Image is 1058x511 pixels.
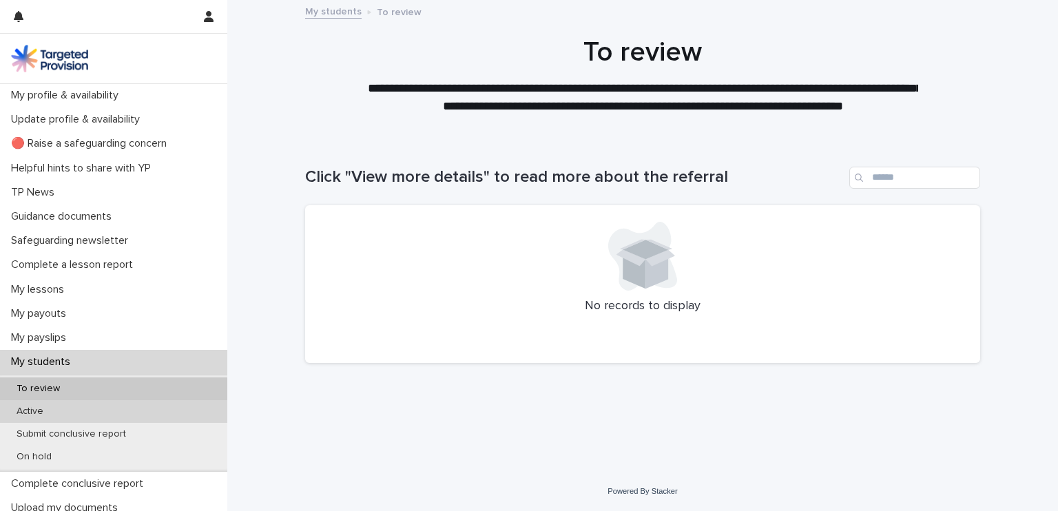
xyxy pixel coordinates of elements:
[849,167,980,189] input: Search
[6,162,162,175] p: Helpful hints to share with YP
[6,234,139,247] p: Safeguarding newsletter
[6,137,178,150] p: 🔴 Raise a safeguarding concern
[6,113,151,126] p: Update profile & availability
[6,210,123,223] p: Guidance documents
[6,186,65,199] p: TP News
[6,355,81,368] p: My students
[6,283,75,296] p: My lessons
[6,428,137,440] p: Submit conclusive report
[6,331,77,344] p: My payslips
[11,45,88,72] img: M5nRWzHhSzIhMunXDL62
[6,89,129,102] p: My profile & availability
[6,477,154,490] p: Complete conclusive report
[608,487,677,495] a: Powered By Stacker
[6,451,63,463] p: On hold
[6,307,77,320] p: My payouts
[305,3,362,19] a: My students
[305,167,844,187] h1: Click "View more details" to read more about the referral
[6,258,144,271] p: Complete a lesson report
[6,406,54,417] p: Active
[377,3,422,19] p: To review
[322,299,964,314] p: No records to display
[305,36,980,69] h1: To review
[6,383,71,395] p: To review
